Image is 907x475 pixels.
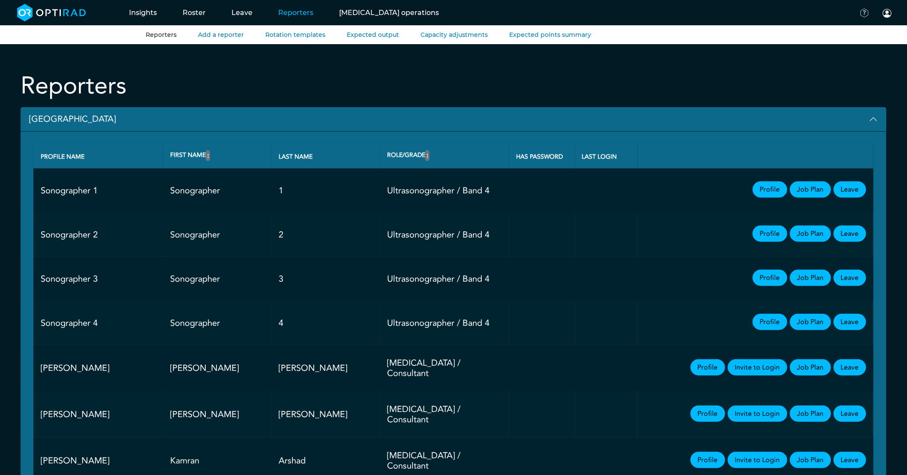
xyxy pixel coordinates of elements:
td: Sonographer [163,301,271,345]
td: Ultrasonographer / Band 4 [380,257,509,301]
th: Has password [509,143,574,168]
a: Expected points summary [509,31,591,39]
button: ↕ [425,150,429,161]
a: Leave [834,452,866,468]
td: [PERSON_NAME] [33,391,163,438]
th: Last name [271,143,380,168]
a: Job Plan [790,225,831,242]
button: Invite to Login [728,452,787,468]
a: Expected output [347,31,399,39]
button: ↕ [206,150,210,161]
a: Profile [691,452,725,468]
td: Ultrasonographer / Band 4 [380,301,509,345]
a: Leave [834,359,866,376]
a: Job Plan [790,270,831,286]
a: Capacity adjustments [420,31,488,39]
td: [MEDICAL_DATA] / Consultant [380,391,509,438]
button: Invite to Login [728,359,787,376]
td: [MEDICAL_DATA] / Consultant [380,345,509,391]
th: Role/Grade [380,143,509,168]
a: Leave [834,181,866,198]
td: 1 [271,168,380,213]
a: Profile [753,225,787,242]
td: Sonographer [163,168,271,213]
h2: Reporters [21,72,126,100]
a: Profile [753,270,787,286]
a: Profile [691,406,725,422]
td: Sonographer [163,213,271,257]
td: [PERSON_NAME] [163,391,271,438]
td: [PERSON_NAME] [33,345,163,391]
td: 4 [271,301,380,345]
td: 3 [271,257,380,301]
a: Job Plan [790,181,831,198]
th: First name [163,143,271,168]
td: Sonographer 4 [33,301,163,345]
a: Add a reporter [198,31,244,39]
a: Job Plan [790,314,831,330]
a: Profile [753,314,787,330]
button: Invite to Login [728,406,787,422]
a: Profile [691,359,725,376]
td: Sonographer 1 [33,168,163,213]
a: Leave [834,406,866,422]
td: [PERSON_NAME] [271,391,380,438]
td: Sonographer 2 [33,213,163,257]
button: [GEOGRAPHIC_DATA] [21,107,886,132]
a: Rotation templates [265,31,325,39]
a: Reporters [146,31,177,39]
img: brand-opti-rad-logos-blue-and-white-d2f68631ba2948856bd03f2d395fb146ddc8fb01b4b6e9315ea85fa773367... [17,4,86,21]
td: 2 [271,213,380,257]
td: [PERSON_NAME] [163,345,271,391]
th: Profile name [33,143,163,168]
td: Sonographer [163,257,271,301]
a: Job Plan [790,406,831,422]
td: Ultrasonographer / Band 4 [380,213,509,257]
a: Profile [753,181,787,198]
th: Last login [575,143,638,168]
a: Leave [834,314,866,330]
td: [PERSON_NAME] [271,345,380,391]
a: Leave [834,270,866,286]
td: Ultrasonographer / Band 4 [380,168,509,213]
a: Job Plan [790,359,831,376]
td: Sonographer 3 [33,257,163,301]
a: Job Plan [790,452,831,468]
a: Leave [834,225,866,242]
